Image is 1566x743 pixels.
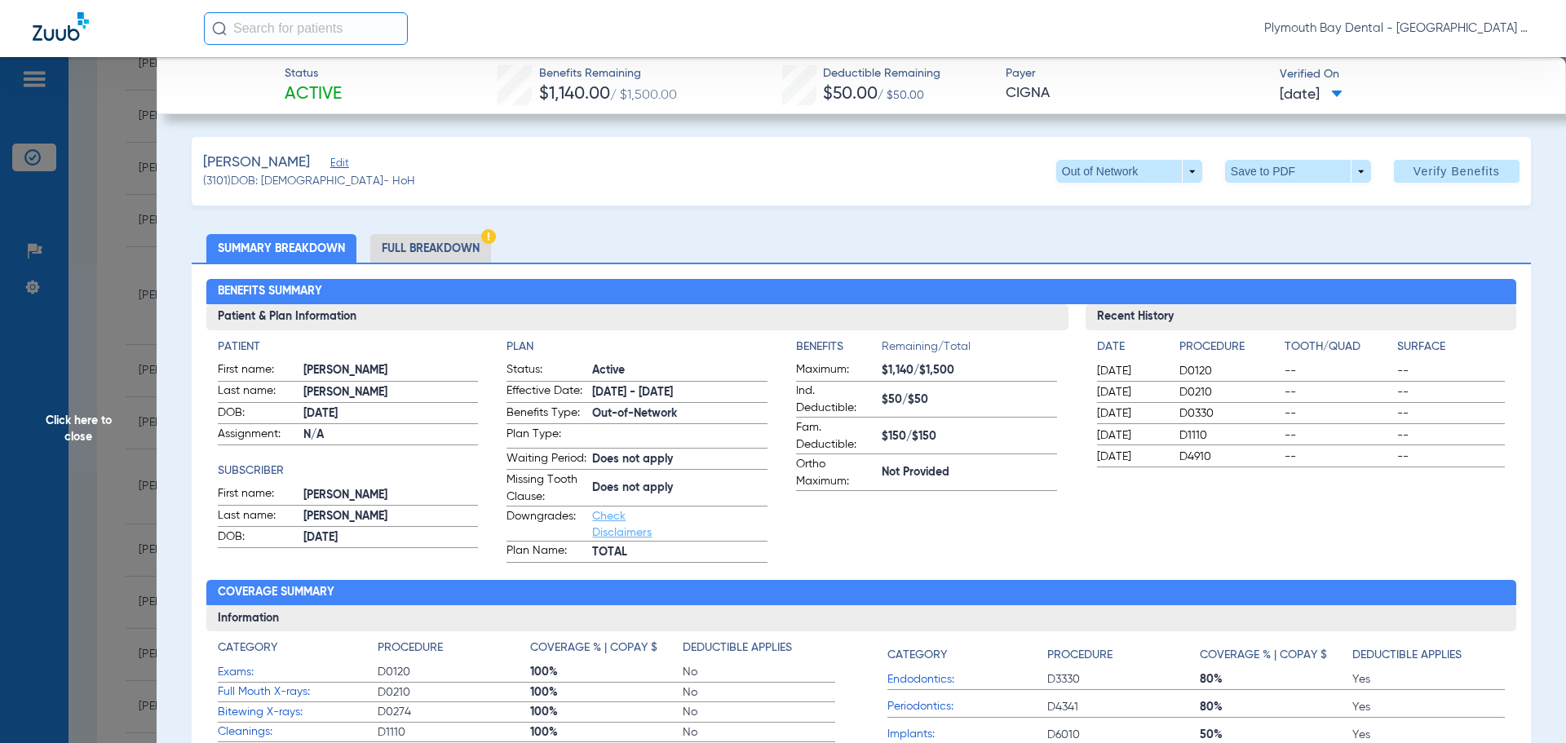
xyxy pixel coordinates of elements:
[1179,363,1279,379] span: D0120
[1200,727,1352,743] span: 50%
[218,383,298,402] span: Last name:
[683,724,835,741] span: No
[796,419,876,453] span: Fam. Deductible:
[1280,66,1540,83] span: Verified On
[507,361,586,381] span: Status:
[206,580,1517,606] h2: Coverage Summary
[1285,338,1392,356] h4: Tooth/Quad
[370,234,491,263] li: Full Breakdown
[1097,338,1166,356] h4: Date
[530,724,683,741] span: 100%
[206,605,1517,631] h3: Information
[592,511,652,538] a: Check Disclaimers
[330,157,345,173] span: Edit
[507,471,586,506] span: Missing Tooth Clause:
[796,456,876,490] span: Ortho Maximum:
[507,542,586,562] span: Plan Name:
[1047,727,1200,743] span: D6010
[887,671,1047,688] span: Endodontics:
[530,639,657,657] h4: Coverage % | Copay $
[1047,699,1200,715] span: D4341
[1047,671,1200,688] span: D3330
[218,664,378,681] span: Exams:
[887,726,1047,743] span: Implants:
[33,12,89,41] img: Zuub Logo
[218,361,298,381] span: First name:
[1397,363,1505,379] span: --
[507,405,586,424] span: Benefits Type:
[507,450,586,470] span: Waiting Period:
[378,639,530,662] app-breakdown-title: Procedure
[1097,427,1166,444] span: [DATE]
[1200,639,1352,670] app-breakdown-title: Coverage % | Copay $
[1179,405,1279,422] span: D0330
[1285,338,1392,361] app-breakdown-title: Tooth/Quad
[1352,647,1462,664] h4: Deductible Applies
[1200,647,1327,664] h4: Coverage % | Copay $
[796,338,882,361] app-breakdown-title: Benefits
[218,529,298,548] span: DOB:
[1097,449,1166,465] span: [DATE]
[592,451,768,468] span: Does not apply
[683,639,792,657] h4: Deductible Applies
[1179,338,1279,356] h4: Procedure
[218,639,277,657] h4: Category
[1097,384,1166,400] span: [DATE]
[1179,338,1279,361] app-breakdown-title: Procedure
[1056,160,1202,183] button: Out of Network
[882,391,1057,409] span: $50/$50
[218,683,378,701] span: Full Mouth X-rays:
[1397,338,1505,361] app-breakdown-title: Surface
[218,704,378,721] span: Bitewing X-rays:
[303,529,479,546] span: [DATE]
[592,405,768,422] span: Out-of-Network
[303,487,479,504] span: [PERSON_NAME]
[378,639,443,657] h4: Procedure
[203,173,415,190] span: (3101) DOB: [DEMOGRAPHIC_DATA] - HoH
[683,684,835,701] span: No
[1352,671,1505,688] span: Yes
[592,480,768,497] span: Does not apply
[303,427,479,444] span: N/A
[378,724,530,741] span: D1110
[823,65,940,82] span: Deductible Remaining
[1285,363,1392,379] span: --
[1397,427,1505,444] span: --
[610,89,677,102] span: / $1,500.00
[796,383,876,417] span: Ind. Deductible:
[218,462,479,480] app-breakdown-title: Subscriber
[1097,405,1166,422] span: [DATE]
[1397,449,1505,465] span: --
[1200,671,1352,688] span: 80%
[592,384,768,401] span: [DATE] - [DATE]
[683,704,835,720] span: No
[539,65,677,82] span: Benefits Remaining
[218,426,298,445] span: Assignment:
[507,426,586,448] span: Plan Type:
[378,704,530,720] span: D0274
[1006,65,1266,82] span: Payer
[206,234,356,263] li: Summary Breakdown
[887,647,947,664] h4: Category
[507,383,586,402] span: Effective Date:
[592,544,768,561] span: TOTAL
[530,639,683,662] app-breakdown-title: Coverage % | Copay $
[218,338,479,356] app-breakdown-title: Patient
[218,639,378,662] app-breakdown-title: Category
[218,485,298,505] span: First name:
[1006,83,1266,104] span: CIGNA
[507,338,768,356] h4: Plan
[285,83,342,106] span: Active
[530,664,683,680] span: 100%
[1047,647,1113,664] h4: Procedure
[285,65,342,82] span: Status
[878,90,924,101] span: / $50.00
[530,684,683,701] span: 100%
[1179,427,1279,444] span: D1110
[1397,405,1505,422] span: --
[212,21,227,36] img: Search Icon
[218,405,298,424] span: DOB:
[1484,665,1566,743] div: Chat Widget
[1285,427,1392,444] span: --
